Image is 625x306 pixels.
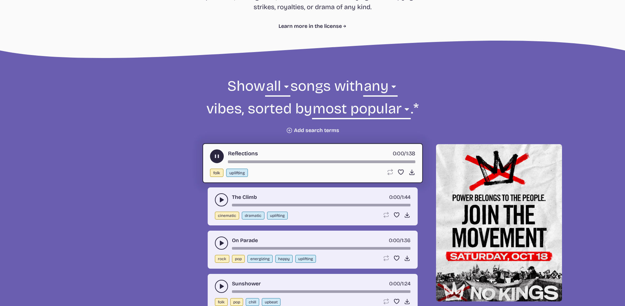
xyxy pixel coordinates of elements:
[230,298,243,306] button: pop
[389,237,400,243] span: timer
[389,237,410,244] div: /
[215,255,229,263] button: rock
[312,99,411,122] select: sorting
[228,161,415,163] div: song-time-bar
[228,149,258,158] a: Reflections
[389,280,410,288] div: /
[232,255,245,263] button: pop
[383,255,389,261] button: Loop
[215,193,228,206] button: play-pause toggle
[215,280,228,293] button: play-pause toggle
[393,298,400,305] button: Favorite
[392,149,415,158] div: /
[215,212,239,220] button: cinematic
[232,204,410,206] div: song-time-bar
[246,298,259,306] button: chill
[386,169,393,176] button: Loop
[262,298,281,306] button: upbeat
[226,169,248,177] button: uplifting
[402,237,410,243] span: 1:36
[393,212,400,218] button: Favorite
[389,193,410,201] div: /
[402,280,410,287] span: 1:24
[363,77,398,99] select: vibe
[295,255,316,263] button: uplifting
[279,22,346,30] a: Learn more in the license
[393,255,400,261] button: Favorite
[389,280,400,287] span: timer
[265,77,290,99] select: genre
[210,169,223,177] button: folk
[397,169,404,176] button: Favorite
[275,255,293,263] button: happy
[392,150,404,157] span: timer
[267,212,288,220] button: uplifting
[232,247,410,250] div: song-time-bar
[215,298,228,306] button: folk
[389,194,400,200] span: timer
[232,193,257,201] a: The Climb
[215,237,228,250] button: play-pause toggle
[232,290,410,293] div: song-time-bar
[402,194,410,200] span: 1:44
[232,280,261,288] a: Sunshower
[210,149,224,163] button: play-pause toggle
[242,212,264,220] button: dramatic
[286,127,339,134] button: Add search terms
[383,298,389,305] button: Loop
[232,237,258,244] a: On Parade
[383,212,389,218] button: Loop
[406,150,415,157] span: 1:38
[436,144,562,301] img: Help save our democracy!
[247,255,273,263] button: energizing
[134,77,491,134] form: Show songs with vibes, sorted by .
